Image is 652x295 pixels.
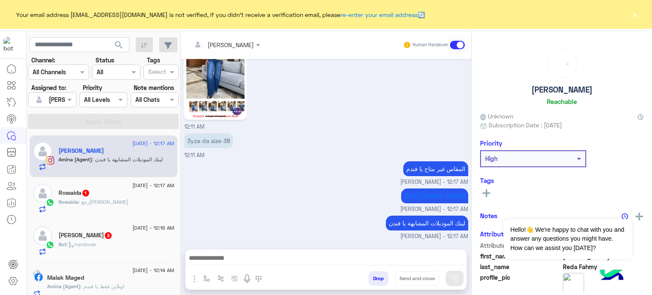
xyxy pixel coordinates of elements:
span: رجعهملي لوسمحت [79,199,128,205]
span: [DATE] - 12:14 AM [132,267,174,274]
span: اونلاين فقط يا فندم [81,283,124,289]
button: select flow [200,271,214,285]
img: create order [231,275,238,282]
p: 3/9/2025, 12:11 AM [184,133,233,148]
span: : handover [67,241,96,247]
h6: Priority [480,139,502,147]
span: Unknown [480,112,513,121]
a: re-enter your email address [340,11,418,18]
span: profile_pic [480,273,561,292]
label: Tags [147,56,160,65]
img: send attachment [189,274,200,284]
span: last_name [480,262,561,271]
span: [PERSON_NAME] - 12:17 AM [400,205,468,214]
span: Your email address [EMAIL_ADDRESS][DOMAIN_NAME] is not verified, if you didn't receive a verifica... [16,10,425,19]
button: Send and close [395,271,439,286]
span: [DATE] - 12:17 AM [132,140,174,147]
h6: Reachable [547,98,577,105]
span: search [114,40,124,50]
span: Rowaida [59,199,79,205]
span: Amina (Agent) [47,283,81,289]
small: Human Handover [413,42,448,48]
span: 3 [105,232,112,239]
img: hulul-logo.png [597,261,627,291]
img: 919860931428189 [3,37,19,52]
span: Attribute Name [480,241,561,250]
h5: Malak Maged [47,274,84,281]
img: Instagram [46,156,54,165]
label: Priority [83,83,102,92]
img: defaultAdmin.png [33,226,52,245]
a: [URL][DOMAIN_NAME] [404,192,465,199]
img: Trigger scenario [217,275,224,282]
span: Bot [59,241,67,247]
img: defaultAdmin.png [33,94,45,106]
h5: [PERSON_NAME] [531,85,593,95]
div: Select [147,67,166,78]
img: make a call [255,275,262,282]
img: Facebook [34,273,43,281]
span: Reda Fahmy [563,262,644,271]
img: WhatsApp [46,241,54,249]
h5: Sandra Fathy [59,232,112,239]
div: loading... [550,51,574,76]
span: 1 [82,190,89,197]
img: picture [33,270,41,278]
span: لينك الموديلات المشابهة يا فندن [92,156,163,163]
img: defaultAdmin.png [33,184,52,203]
span: Hello!👋 We're happy to chat with you and answer any questions you might have. How can we assist y... [504,219,632,259]
img: defaultAdmin.png [33,142,52,161]
button: Trigger scenario [214,271,228,285]
span: [PERSON_NAME] - 12:17 AM [400,233,468,241]
span: 12:11 AM [184,124,205,130]
label: Status [96,56,114,65]
button: × [631,10,639,19]
img: add [635,213,643,220]
label: Channel: [31,56,55,65]
img: select flow [203,275,210,282]
img: send message [450,274,459,283]
span: [DATE] - 12:17 AM [132,182,174,189]
h6: Notes [480,212,497,219]
img: WhatsApp [46,198,54,207]
h6: Attributes [480,230,510,238]
p: 3/9/2025, 12:17 AM [403,161,468,176]
button: Apply Filters [28,114,179,129]
p: 3/9/2025, 12:17 AM [386,216,468,230]
button: create order [228,271,242,285]
p: 3/9/2025, 12:17 AM [401,188,468,203]
span: [DATE] - 12:16 AM [132,224,174,232]
span: Subscription Date : [DATE] [489,121,562,129]
h5: Sarah Reda Fahmy [59,147,104,155]
span: first_name [480,252,561,261]
label: Note mentions [134,83,174,92]
h5: Rowaida [59,189,90,197]
span: Amina (Agent) [59,156,92,163]
button: search [109,37,129,56]
span: 12:11 AM [184,152,205,158]
span: [PERSON_NAME] - 12:17 AM [400,178,468,186]
img: picture [563,273,584,294]
button: Drop [368,271,388,286]
h6: Tags [480,177,644,184]
label: Assigned to: [31,83,66,92]
img: send voice note [242,274,252,284]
